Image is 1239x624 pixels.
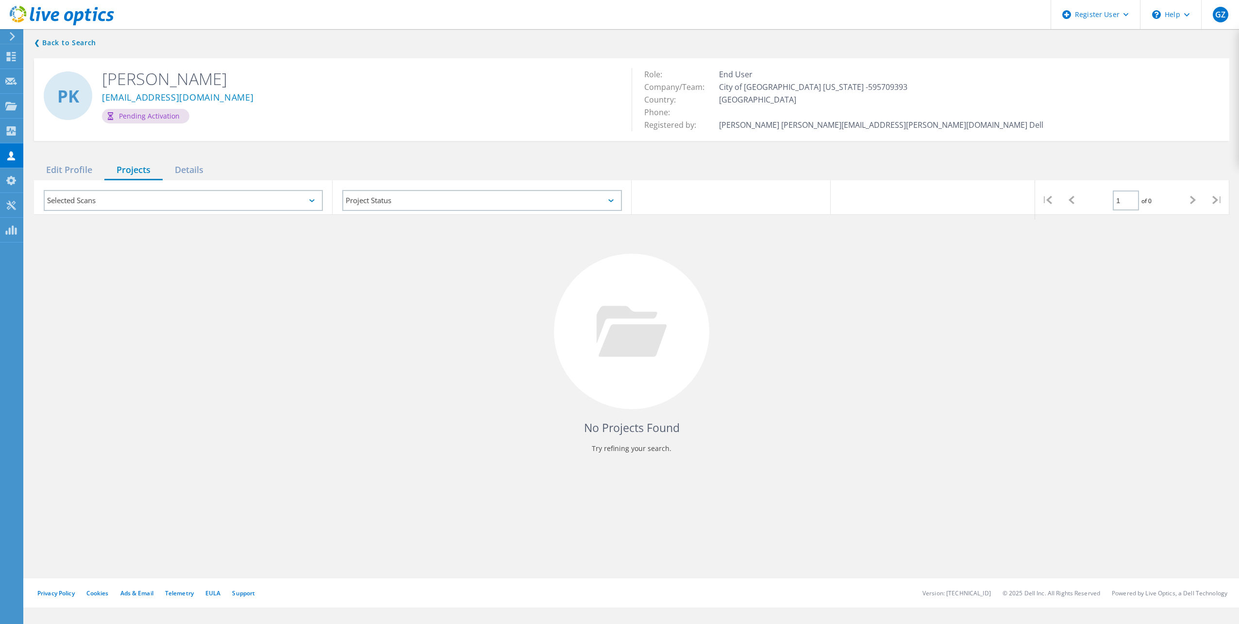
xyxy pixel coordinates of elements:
div: Project Status [342,190,621,211]
a: Live Optics Dashboard [10,20,114,27]
a: Privacy Policy [37,589,75,597]
div: Pending Activation [102,109,189,123]
span: Registered by: [644,120,706,130]
h2: [PERSON_NAME] [102,68,617,89]
svg: \n [1152,10,1161,19]
div: Details [163,160,216,180]
li: © 2025 Dell Inc. All Rights Reserved [1003,589,1100,597]
td: [PERSON_NAME] [PERSON_NAME][EMAIL_ADDRESS][PERSON_NAME][DOMAIN_NAME] Dell [717,119,1046,131]
a: Back to search [34,37,96,49]
span: Company/Team: [644,82,714,92]
a: EULA [205,589,220,597]
span: Phone: [644,107,680,118]
a: [EMAIL_ADDRESS][DOMAIN_NAME] [102,93,254,103]
a: Support [232,589,255,597]
h4: No Projects Found [44,420,1220,436]
td: [GEOGRAPHIC_DATA] [717,93,1046,106]
span: Country: [644,94,686,105]
div: | [1035,180,1059,220]
a: Cookies [86,589,109,597]
div: Edit Profile [34,160,104,180]
td: End User [717,68,1046,81]
p: Try refining your search. [44,441,1220,456]
span: Role: [644,69,672,80]
div: Selected Scans [44,190,323,211]
div: | [1205,180,1229,220]
li: Powered by Live Optics, a Dell Technology [1112,589,1227,597]
span: PK [57,87,79,104]
span: City of [GEOGRAPHIC_DATA] [US_STATE] -595709393 [719,82,917,92]
div: Projects [104,160,163,180]
span: of 0 [1141,197,1152,205]
span: GZ [1215,11,1225,18]
li: Version: [TECHNICAL_ID] [922,589,991,597]
a: Ads & Email [120,589,153,597]
a: Telemetry [165,589,194,597]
